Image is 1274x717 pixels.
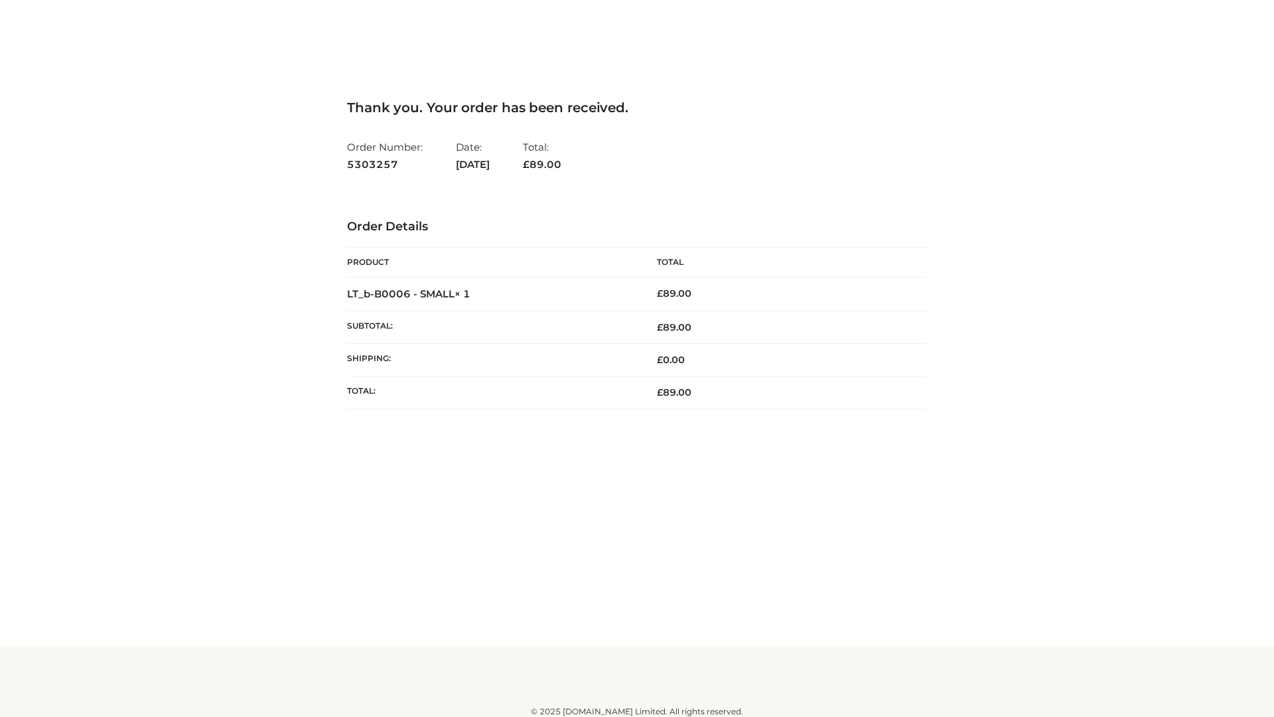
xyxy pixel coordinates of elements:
[347,248,637,278] th: Product
[657,354,663,366] span: £
[456,156,490,173] strong: [DATE]
[456,135,490,176] li: Date:
[657,386,663,398] span: £
[347,344,637,376] th: Shipping:
[347,100,927,116] h3: Thank you. Your order has been received.
[657,287,663,299] span: £
[657,321,691,333] span: 89.00
[347,220,927,234] h3: Order Details
[657,287,691,299] bdi: 89.00
[523,158,561,171] span: 89.00
[637,248,927,278] th: Total
[347,376,637,409] th: Total:
[657,386,691,398] span: 89.00
[347,287,470,300] strong: LT_b-B0006 - SMALL
[347,135,423,176] li: Order Number:
[455,287,470,300] strong: × 1
[657,321,663,333] span: £
[347,311,637,343] th: Subtotal:
[523,158,530,171] span: £
[347,156,423,173] strong: 5303257
[657,354,685,366] bdi: 0.00
[523,135,561,176] li: Total:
